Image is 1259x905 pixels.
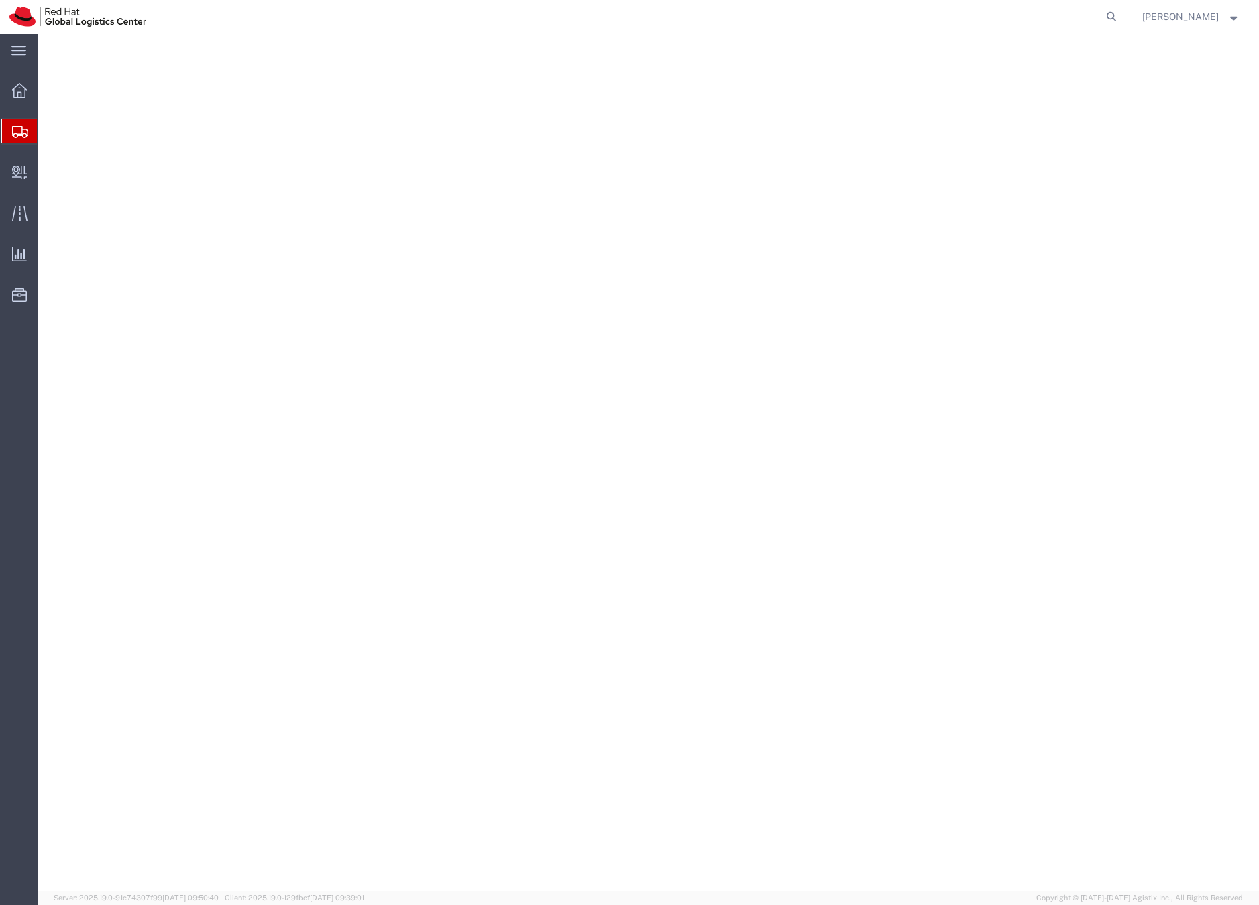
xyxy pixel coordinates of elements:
span: Copyright © [DATE]-[DATE] Agistix Inc., All Rights Reserved [1036,892,1243,904]
span: Server: 2025.19.0-91c74307f99 [54,894,219,902]
span: [DATE] 09:50:40 [162,894,219,902]
span: [DATE] 09:39:01 [310,894,364,902]
img: logo [9,7,146,27]
span: Sona Mala [1142,9,1219,24]
iframe: FS Legacy Container [38,34,1259,891]
span: Client: 2025.19.0-129fbcf [225,894,364,902]
button: [PERSON_NAME] [1142,9,1241,25]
